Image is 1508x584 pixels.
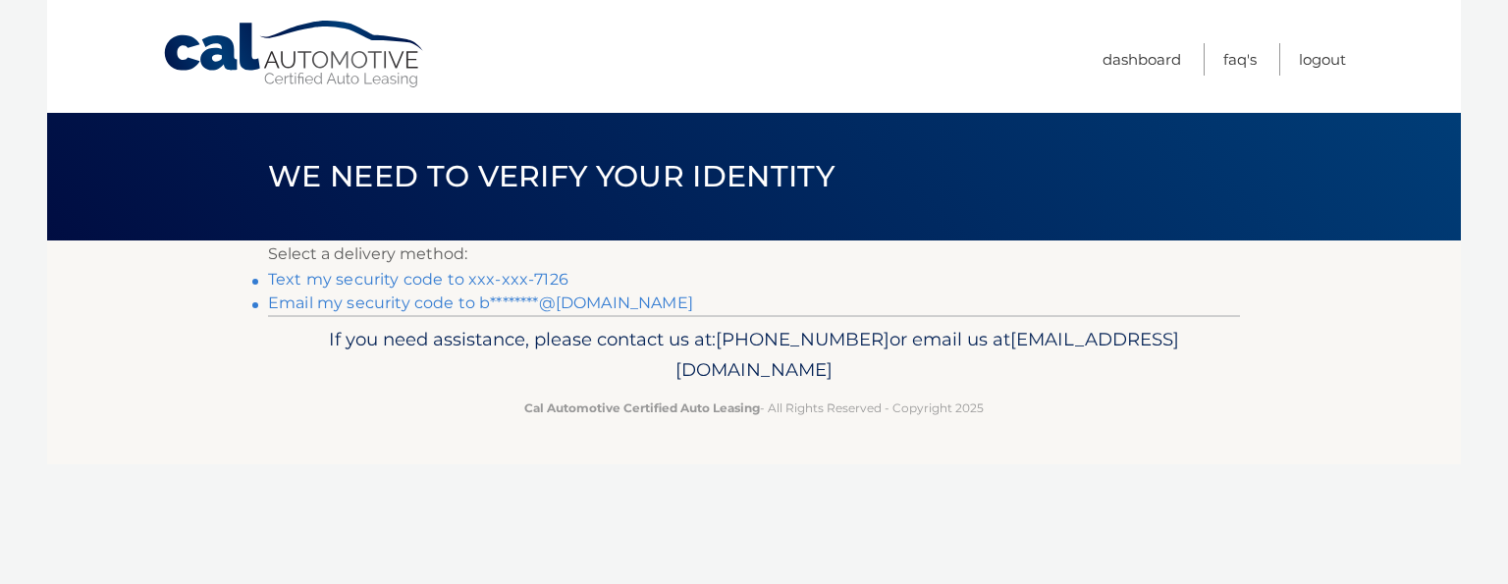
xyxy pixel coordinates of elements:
p: If you need assistance, please contact us at: or email us at [281,324,1227,387]
span: [PHONE_NUMBER] [716,328,889,350]
a: Text my security code to xxx-xxx-7126 [268,270,568,289]
a: Logout [1299,43,1346,76]
p: Select a delivery method: [268,240,1240,268]
span: We need to verify your identity [268,158,835,194]
a: Email my security code to b********@[DOMAIN_NAME] [268,293,693,312]
a: Dashboard [1103,43,1181,76]
strong: Cal Automotive Certified Auto Leasing [524,400,760,415]
a: FAQ's [1223,43,1257,76]
a: Cal Automotive [162,20,427,89]
p: - All Rights Reserved - Copyright 2025 [281,398,1227,418]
